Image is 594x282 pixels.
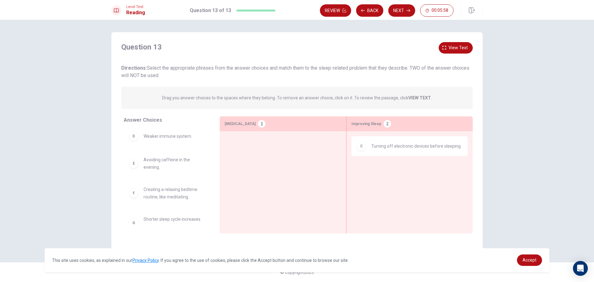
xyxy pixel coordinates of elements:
a: dismiss cookie message [517,254,542,266]
div: D [129,131,139,141]
div: 2 [258,120,265,128]
h1: Reading [126,9,145,16]
span: Level Test [126,5,145,9]
div: GShorter sleep cycle increases energy. [124,210,210,235]
div: CTurning off electronic devices before sleeping. [351,136,468,156]
span: Shorter sleep cycle increases energy. [144,215,205,230]
div: FCreating a relaxing bedtime routine, like meditating. [124,181,210,206]
button: Review [320,4,351,17]
span: Avoiding caffeine in the evening. [144,156,205,171]
div: cookieconsent [45,248,549,272]
span: View text [449,44,468,52]
span: Turning off electronic devices before sleeping. [371,142,462,150]
button: 00:05:58 [420,4,454,17]
h1: Question 13 of 13 [190,7,231,14]
button: View text [439,42,473,54]
div: G [129,218,139,228]
strong: VIEW TEXT [408,95,431,100]
span: [MEDICAL_DATA] [225,120,256,128]
div: F [129,188,139,198]
span: 00:05:58 [432,8,448,13]
div: 2 [384,120,391,128]
span: Improving Sleep [351,120,381,128]
span: Weaker immune system. [144,132,192,140]
button: Next [388,4,415,17]
div: E [129,158,139,168]
span: Answer Choices [124,117,162,123]
div: EAvoiding caffeine in the evening. [124,151,210,176]
span: Creating a relaxing bedtime routine, like meditating. [144,186,205,201]
button: Back [356,4,383,17]
a: Privacy Policy [132,258,159,263]
span: Accept [523,258,536,262]
span: Select the appropriate phrases from the answer choices and match them to the sleep-related proble... [121,65,469,78]
span: © Copyright 2025 [280,270,314,275]
h4: Question 13 [121,42,162,52]
div: C [356,141,366,151]
span: This site uses cookies, as explained in our . If you agree to the use of cookies, please click th... [52,258,349,263]
p: Drag you answer choices to the spaces where they belong. To remove an answer choice, click on it.... [162,94,432,102]
strong: Directions: [121,65,147,71]
div: DWeaker immune system. [124,126,210,146]
div: Open Intercom Messenger [573,261,588,276]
